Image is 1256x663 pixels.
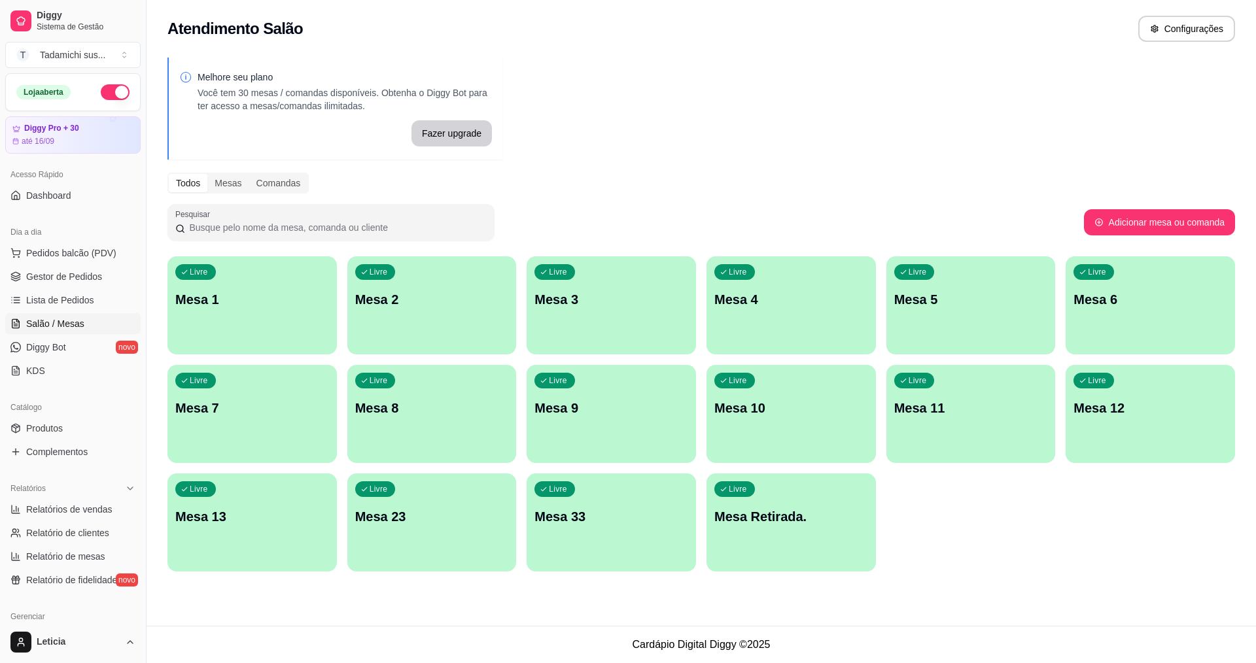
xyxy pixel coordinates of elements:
[886,256,1056,354] button: LivreMesa 5
[706,256,876,354] button: LivreMesa 4
[175,399,329,417] p: Mesa 7
[175,507,329,526] p: Mesa 13
[5,606,141,627] div: Gerenciar
[729,375,747,386] p: Livre
[175,290,329,309] p: Mesa 1
[5,313,141,334] a: Salão / Mesas
[37,636,120,648] span: Leticia
[714,290,868,309] p: Mesa 4
[26,317,84,330] span: Salão / Mesas
[185,221,487,234] input: Pesquisar
[714,507,868,526] p: Mesa Retirada.
[5,397,141,418] div: Catálogo
[5,626,141,658] button: Leticia
[5,441,141,462] a: Complementos
[355,290,509,309] p: Mesa 2
[894,290,1048,309] p: Mesa 5
[347,473,517,571] button: LivreMesa 23
[370,267,388,277] p: Livre
[411,120,492,146] button: Fazer upgrade
[5,222,141,243] div: Dia a dia
[370,484,388,494] p: Livre
[5,185,141,206] a: Dashboard
[190,375,208,386] p: Livre
[249,174,308,192] div: Comandas
[355,399,509,417] p: Mesa 8
[1073,290,1227,309] p: Mesa 6
[1088,375,1106,386] p: Livre
[16,85,71,99] div: Loja aberta
[5,5,141,37] a: DiggySistema de Gestão
[167,365,337,463] button: LivreMesa 7
[347,256,517,354] button: LivreMesa 2
[190,484,208,494] p: Livre
[175,209,215,220] label: Pesquisar
[1084,209,1235,235] button: Adicionar mesa ou comanda
[5,546,141,567] a: Relatório de mesas
[26,364,45,377] span: KDS
[5,360,141,381] a: KDS
[909,375,927,386] p: Livre
[714,399,868,417] p: Mesa 10
[167,18,303,39] h2: Atendimento Salão
[190,267,208,277] p: Livre
[169,174,207,192] div: Todos
[5,266,141,287] a: Gestor de Pedidos
[26,270,102,283] span: Gestor de Pedidos
[26,526,109,539] span: Relatório de clientes
[198,71,492,84] p: Melhore seu plano
[5,499,141,520] a: Relatórios de vendas
[527,365,696,463] button: LivreMesa 9
[886,365,1056,463] button: LivreMesa 11
[40,48,105,61] div: Tadamichi sus ...
[22,136,54,146] article: até 16/09
[1066,365,1235,463] button: LivreMesa 12
[534,507,688,526] p: Mesa 33
[347,365,517,463] button: LivreMesa 8
[16,48,29,61] span: T
[5,42,141,68] button: Select a team
[24,124,79,133] article: Diggy Pro + 30
[729,267,747,277] p: Livre
[5,243,141,263] button: Pedidos balcão (PDV)
[527,256,696,354] button: LivreMesa 3
[706,473,876,571] button: LivreMesa Retirada.
[37,22,135,32] span: Sistema de Gestão
[706,365,876,463] button: LivreMesa 10
[5,569,141,590] a: Relatório de fidelidadenovo
[37,10,135,22] span: Diggy
[167,473,337,571] button: LivreMesa 13
[534,399,688,417] p: Mesa 9
[26,550,105,563] span: Relatório de mesas
[5,418,141,439] a: Produtos
[355,507,509,526] p: Mesa 23
[5,164,141,185] div: Acesso Rápido
[527,473,696,571] button: LivreMesa 33
[729,484,747,494] p: Livre
[26,503,113,516] span: Relatórios de vendas
[5,522,141,543] a: Relatório de clientes
[5,337,141,358] a: Diggy Botnovo
[370,375,388,386] p: Livre
[207,174,249,192] div: Mesas
[1138,16,1235,42] button: Configurações
[1088,267,1106,277] p: Livre
[101,84,130,100] button: Alterar Status
[5,116,141,154] a: Diggy Pro + 30até 16/09
[26,246,116,260] span: Pedidos balcão (PDV)
[147,626,1256,663] footer: Cardápio Digital Diggy © 2025
[26,189,71,202] span: Dashboard
[549,484,567,494] p: Livre
[549,267,567,277] p: Livre
[26,445,88,458] span: Complementos
[909,267,927,277] p: Livre
[198,86,492,112] p: Você tem 30 mesas / comandas disponíveis. Obtenha o Diggy Bot para ter acesso a mesas/comandas il...
[1066,256,1235,354] button: LivreMesa 6
[5,290,141,311] a: Lista de Pedidos
[26,573,117,586] span: Relatório de fidelidade
[534,290,688,309] p: Mesa 3
[26,341,66,354] span: Diggy Bot
[1073,399,1227,417] p: Mesa 12
[167,256,337,354] button: LivreMesa 1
